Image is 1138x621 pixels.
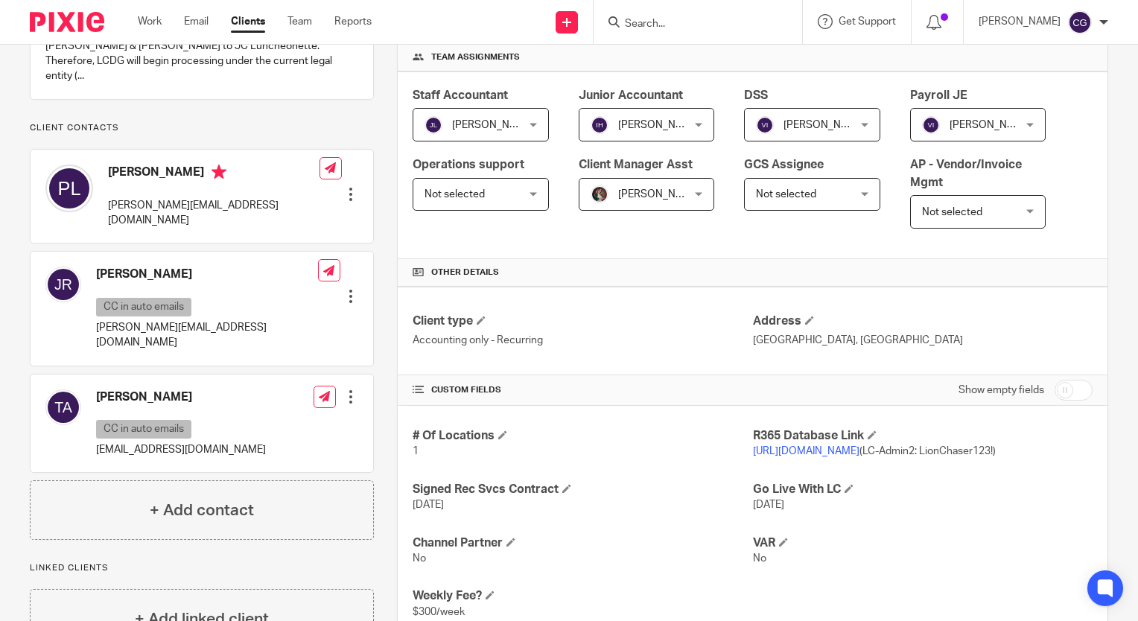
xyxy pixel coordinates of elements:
span: No [753,553,766,564]
p: Linked clients [30,562,374,574]
span: Junior Accountant [579,89,683,101]
img: svg%3E [45,165,93,212]
h4: + Add contact [150,499,254,522]
span: [PERSON_NAME] [783,120,865,130]
span: Not selected [922,207,982,217]
span: Staff Accountant [413,89,508,101]
img: svg%3E [1068,10,1092,34]
p: [GEOGRAPHIC_DATA], [GEOGRAPHIC_DATA] [753,333,1093,348]
span: Operations support [413,159,524,171]
h4: [PERSON_NAME] [96,389,266,405]
h4: # Of Locations [413,428,752,444]
span: [DATE] [753,500,784,510]
p: CC in auto emails [96,298,191,316]
p: [PERSON_NAME] [979,14,1061,29]
a: Team [287,14,312,29]
p: Client contacts [30,122,374,134]
i: Primary [212,165,226,179]
p: [PERSON_NAME][EMAIL_ADDRESS][DOMAIN_NAME] [108,198,320,229]
h4: Weekly Fee? [413,588,752,604]
span: GCS Assignee [744,159,824,171]
p: CC in auto emails [96,420,191,439]
a: [URL][DOMAIN_NAME] [753,446,859,456]
span: Payroll JE [910,89,967,101]
span: [DATE] [413,500,444,510]
a: Clients [231,14,265,29]
h4: Client type [413,313,752,329]
span: Get Support [839,16,896,27]
img: svg%3E [45,267,81,302]
a: Reports [334,14,372,29]
span: [PERSON_NAME] [618,120,700,130]
h4: [PERSON_NAME] [108,165,320,183]
img: svg%3E [425,116,442,134]
img: Pixie [30,12,104,32]
span: [PERSON_NAME] [452,120,534,130]
img: svg%3E [922,116,940,134]
h4: Channel Partner [413,535,752,551]
span: No [413,553,426,564]
span: AP - Vendor/Invoice Mgmt [910,159,1022,188]
label: Show empty fields [959,383,1044,398]
h4: CUSTOM FIELDS [413,384,752,396]
img: Profile%20picture%20JUS.JPG [591,185,608,203]
img: svg%3E [756,116,774,134]
span: Client Manager Asst [579,159,693,171]
a: Email [184,14,209,29]
img: svg%3E [45,389,81,425]
p: Accounting only - Recurring [413,333,752,348]
p: [PERSON_NAME][EMAIL_ADDRESS][DOMAIN_NAME] [96,320,318,351]
span: Team assignments [431,51,520,63]
h4: VAR [753,535,1093,551]
span: DSS [744,89,768,101]
span: Not selected [425,189,485,200]
img: svg%3E [591,116,608,134]
h4: R365 Database Link [753,428,1093,444]
span: (LC-Admin2: LionChaser123!) [753,446,996,456]
h4: Signed Rec Svcs Contract [413,482,752,497]
span: [PERSON_NAME] [618,189,700,200]
span: Not selected [756,189,816,200]
p: [EMAIL_ADDRESS][DOMAIN_NAME] [96,442,266,457]
a: Work [138,14,162,29]
span: [PERSON_NAME] [950,120,1031,130]
h4: [PERSON_NAME] [96,267,318,282]
h4: Address [753,313,1093,329]
h4: Go Live With LC [753,482,1093,497]
span: $300/week [413,607,465,617]
span: Other details [431,267,499,278]
span: 1 [413,446,419,456]
input: Search [623,18,757,31]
